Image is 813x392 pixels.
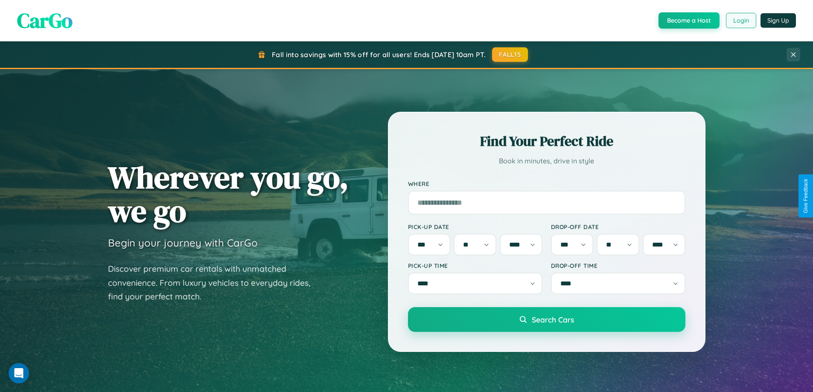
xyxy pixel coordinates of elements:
label: Drop-off Time [551,262,685,269]
button: FALL15 [492,47,528,62]
div: Give Feedback [803,179,809,213]
span: CarGo [17,6,73,35]
button: Become a Host [659,12,720,29]
button: Login [726,13,756,28]
p: Book in minutes, drive in style [408,155,685,167]
h3: Begin your journey with CarGo [108,236,258,249]
button: Sign Up [761,13,796,28]
label: Pick-up Date [408,223,542,230]
div: Open Intercom Messenger [9,363,29,383]
span: Fall into savings with 15% off for all users! Ends [DATE] 10am PT. [272,50,486,59]
span: Search Cars [532,315,574,324]
label: Drop-off Date [551,223,685,230]
label: Where [408,180,685,187]
button: Search Cars [408,307,685,332]
h1: Wherever you go, we go [108,160,349,228]
h2: Find Your Perfect Ride [408,132,685,151]
label: Pick-up Time [408,262,542,269]
p: Discover premium car rentals with unmatched convenience. From luxury vehicles to everyday rides, ... [108,262,321,304]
